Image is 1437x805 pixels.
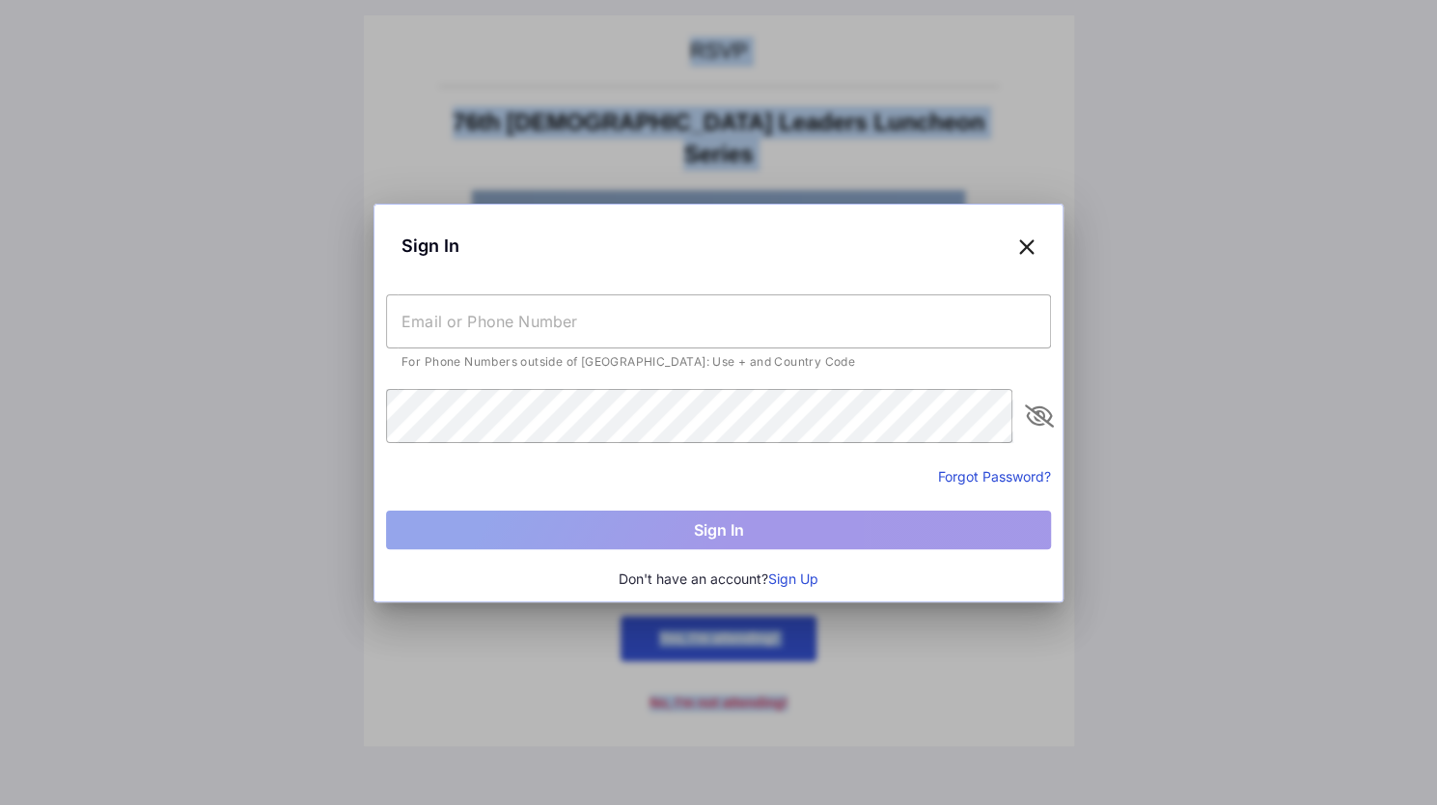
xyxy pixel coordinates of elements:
[1028,404,1051,428] i: appended action
[401,356,1036,368] div: For Phone Numbers outside of [GEOGRAPHIC_DATA]: Use + and Country Code
[386,294,1051,348] input: Email or Phone Number
[386,569,1051,590] div: Don't have an account?
[768,569,818,590] button: Sign Up
[401,233,459,259] span: Sign In
[938,466,1051,486] button: Forgot Password?
[386,511,1051,549] button: Sign In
